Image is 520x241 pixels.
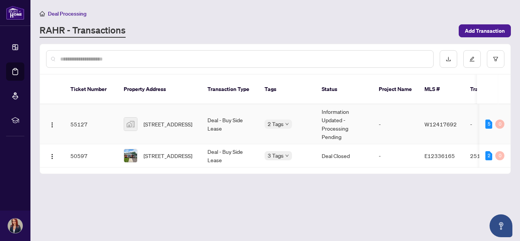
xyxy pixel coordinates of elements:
span: 3 Tags [268,151,284,160]
th: MLS # [418,75,464,104]
td: - [464,104,517,144]
td: 55127 [64,104,118,144]
th: Transaction Type [201,75,258,104]
th: Ticket Number [64,75,118,104]
button: download [440,50,457,68]
span: [STREET_ADDRESS] [144,120,192,128]
button: filter [487,50,504,68]
span: filter [493,56,498,62]
img: thumbnail-img [124,149,137,162]
button: Logo [46,150,58,162]
th: Trade Number [464,75,517,104]
th: Status [316,75,373,104]
span: edit [469,56,475,62]
img: logo [6,6,24,20]
span: [STREET_ADDRESS] [144,152,192,160]
td: Deal Closed [316,144,373,168]
a: RAHR - Transactions [40,24,126,38]
span: down [285,154,289,158]
td: Information Updated - Processing Pending [316,104,373,144]
span: Deal Processing [48,10,86,17]
span: down [285,122,289,126]
td: Deal - Buy Side Lease [201,104,258,144]
button: edit [463,50,481,68]
th: Property Address [118,75,201,104]
button: Add Transaction [459,24,511,37]
span: download [446,56,451,62]
span: W12417692 [424,121,457,128]
td: - [373,104,418,144]
button: Logo [46,118,58,130]
img: Logo [49,153,55,160]
img: Profile Icon [8,219,22,233]
img: Logo [49,122,55,128]
th: Tags [258,75,316,104]
div: 2 [485,151,492,160]
button: Open asap [490,214,512,237]
td: Deal - Buy Side Lease [201,144,258,168]
div: 0 [495,120,504,129]
div: 0 [495,151,504,160]
span: Add Transaction [465,25,505,37]
span: E12336165 [424,152,455,159]
div: 5 [485,120,492,129]
td: 50597 [64,144,118,168]
th: Project Name [373,75,418,104]
td: 2514260 [464,144,517,168]
td: - [373,144,418,168]
span: 2 Tags [268,120,284,128]
img: thumbnail-img [124,118,137,131]
span: home [40,11,45,16]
